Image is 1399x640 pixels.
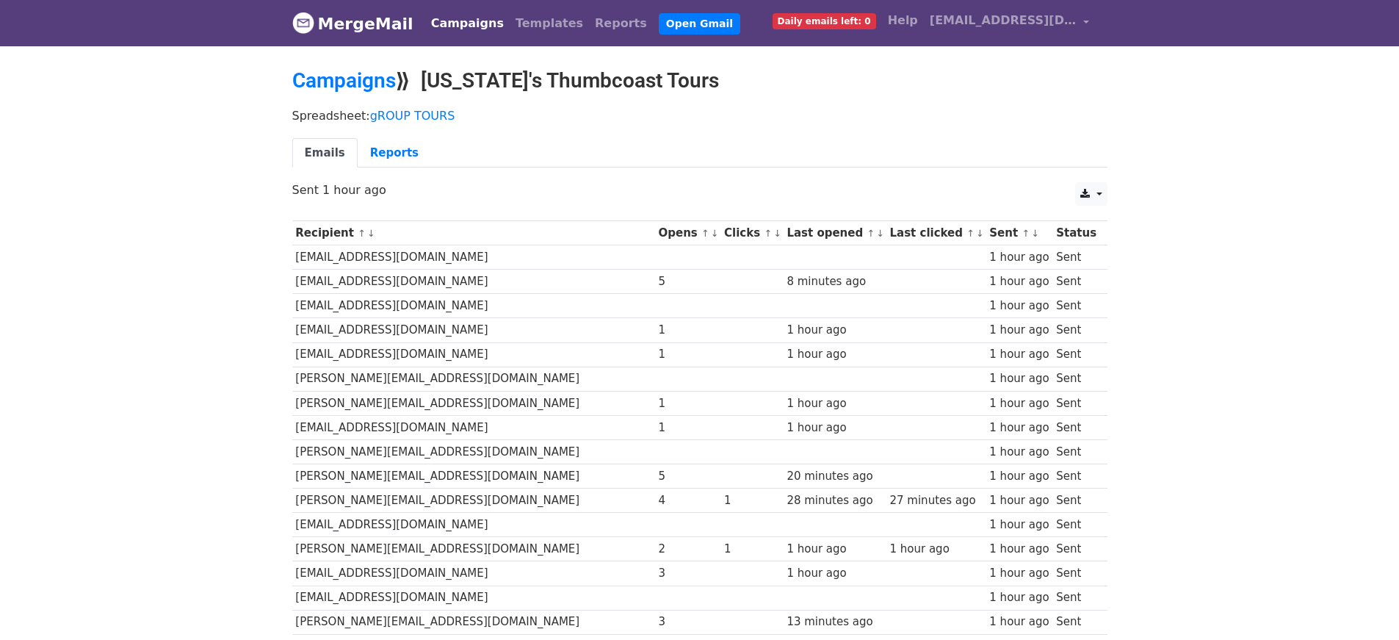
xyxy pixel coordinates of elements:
div: 1 hour ago [989,298,1049,314]
th: Last opened [784,221,886,245]
div: 28 minutes ago [787,492,882,509]
td: Sent [1052,270,1099,294]
div: 1 [724,492,780,509]
div: 1 hour ago [787,541,882,558]
td: [EMAIL_ADDRESS][DOMAIN_NAME] [292,415,655,439]
a: Templates [510,9,589,38]
a: ↓ [976,228,984,239]
td: [PERSON_NAME][EMAIL_ADDRESS][DOMAIN_NAME] [292,464,655,489]
a: ↓ [367,228,375,239]
a: Help [882,6,924,35]
a: ↓ [1031,228,1039,239]
a: ↓ [773,228,781,239]
div: 1 hour ago [989,322,1049,339]
td: [PERSON_NAME][EMAIL_ADDRESS][DOMAIN_NAME] [292,489,655,513]
div: 1 hour ago [989,565,1049,582]
div: 5 [659,273,717,290]
div: 2 [659,541,717,558]
td: Sent [1052,513,1099,537]
div: 8 minutes ago [787,273,882,290]
td: [EMAIL_ADDRESS][DOMAIN_NAME] [292,294,655,318]
div: 1 hour ago [989,420,1049,436]
div: 3 [659,614,717,630]
div: 1 hour ago [989,273,1049,290]
div: 1 hour ago [989,614,1049,630]
div: 1 hour ago [989,589,1049,606]
a: Daily emails left: 0 [767,6,882,35]
span: [EMAIL_ADDRESS][DOMAIN_NAME] [930,12,1077,29]
a: ↑ [966,228,975,239]
td: [EMAIL_ADDRESS][DOMAIN_NAME] [292,561,655,586]
p: Spreadsheet: [292,108,1107,123]
div: 13 minutes ago [787,614,882,630]
a: ↓ [711,228,719,239]
div: 1 [659,395,717,412]
div: 1 hour ago [787,420,882,436]
td: Sent [1052,245,1099,270]
div: 1 [659,322,717,339]
th: Clicks [720,221,783,245]
td: Sent [1052,318,1099,342]
a: ↑ [1022,228,1030,239]
span: Daily emails left: 0 [773,13,876,29]
div: 1 hour ago [989,444,1049,461]
td: Sent [1052,342,1099,367]
td: [PERSON_NAME][EMAIL_ADDRESS][DOMAIN_NAME] [292,439,655,464]
td: [PERSON_NAME][EMAIL_ADDRESS][DOMAIN_NAME] [292,537,655,561]
a: MergeMail [292,8,413,39]
div: 1 hour ago [989,517,1049,533]
th: Recipient [292,221,655,245]
p: Sent 1 hour ago [292,182,1107,198]
th: Opens [655,221,721,245]
h2: ⟫ [US_STATE]'s Thumbcoast Tours [292,68,1107,93]
td: Sent [1052,464,1099,489]
td: Sent [1052,586,1099,610]
div: 1 hour ago [989,370,1049,387]
td: Sent [1052,537,1099,561]
a: ↑ [701,228,709,239]
div: 1 hour ago [989,346,1049,363]
td: [PERSON_NAME][EMAIL_ADDRESS][DOMAIN_NAME] [292,367,655,391]
div: 1 hour ago [989,395,1049,412]
div: 1 [659,420,717,436]
td: [EMAIL_ADDRESS][DOMAIN_NAME] [292,318,655,342]
th: Status [1052,221,1099,245]
a: ↑ [764,228,772,239]
td: Sent [1052,367,1099,391]
a: Campaigns [292,68,396,93]
td: [EMAIL_ADDRESS][DOMAIN_NAME] [292,245,655,270]
a: Emails [292,138,358,168]
div: 1 hour ago [989,541,1049,558]
div: 1 hour ago [787,346,882,363]
td: [EMAIL_ADDRESS][DOMAIN_NAME] [292,270,655,294]
div: 1 [724,541,780,558]
td: [PERSON_NAME][EMAIL_ADDRESS][DOMAIN_NAME] [292,610,655,634]
div: 5 [659,468,717,485]
td: [EMAIL_ADDRESS][DOMAIN_NAME] [292,513,655,537]
td: Sent [1052,391,1099,415]
a: Open Gmail [659,13,740,35]
td: Sent [1052,439,1099,464]
td: [EMAIL_ADDRESS][DOMAIN_NAME] [292,342,655,367]
a: [EMAIL_ADDRESS][DOMAIN_NAME] [924,6,1096,40]
div: 4 [659,492,717,509]
a: Campaigns [425,9,510,38]
a: ↑ [867,228,875,239]
a: ↓ [876,228,884,239]
th: Last clicked [886,221,986,245]
div: 1 hour ago [989,468,1049,485]
td: [PERSON_NAME][EMAIL_ADDRESS][DOMAIN_NAME] [292,391,655,415]
td: Sent [1052,610,1099,634]
div: 1 hour ago [989,492,1049,509]
a: Reports [358,138,431,168]
a: Reports [589,9,653,38]
div: 3 [659,565,717,582]
div: 1 hour ago [787,322,882,339]
td: Sent [1052,561,1099,586]
img: MergeMail logo [292,12,314,34]
div: 20 minutes ago [787,468,882,485]
td: Sent [1052,294,1099,318]
td: [EMAIL_ADDRESS][DOMAIN_NAME] [292,586,655,610]
div: 27 minutes ago [889,492,982,509]
div: 1 hour ago [787,565,882,582]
